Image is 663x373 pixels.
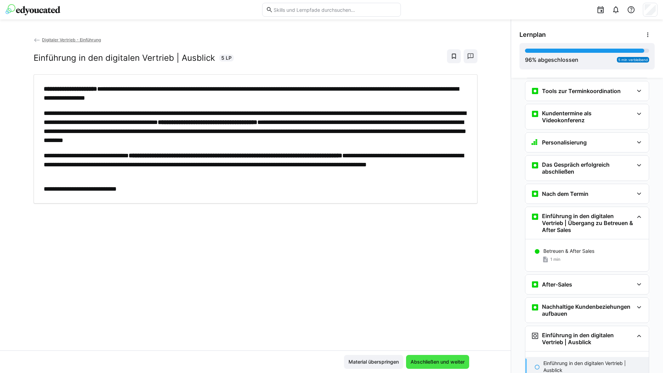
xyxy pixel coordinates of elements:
[34,37,101,42] a: Digitaler Vertrieb - Einführung
[525,56,578,64] div: % abgeschlossen
[221,55,232,61] span: 5 LP
[34,53,215,63] h2: Einführung in den digitalen Vertrieb | Ausblick
[42,37,101,42] span: Digitaler Vertrieb - Einführung
[618,58,648,62] span: 5 min verbleibend
[542,281,572,288] h3: After-Sales
[542,110,634,124] h3: Kundentermine als Videokonferenz
[550,257,560,262] span: 1 min
[525,56,532,63] span: 96
[406,355,469,369] button: Abschließen und weiter
[344,355,403,369] button: Material überspringen
[542,139,587,146] h3: Personalisierung
[542,213,634,233] h3: Einführung in den digitalen Vertrieb | Übergang zu Betreuen & After Sales
[519,31,546,39] span: Lernplan
[347,358,400,365] span: Material überspringen
[410,358,466,365] span: Abschließen und weiter
[542,88,621,94] h3: Tools zur Terminkoordination
[542,332,634,346] h3: Einführung in den digitalen Vertrieb | Ausblick
[273,7,397,13] input: Skills und Lernpfade durchsuchen…
[542,161,634,175] h3: Das Gespräch erfolgreich abschließen
[542,190,588,197] h3: Nach dem Termin
[542,303,634,317] h3: Nachhaltige Kundenbeziehungen aufbauen
[543,248,594,255] p: Betreuen & After Sales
